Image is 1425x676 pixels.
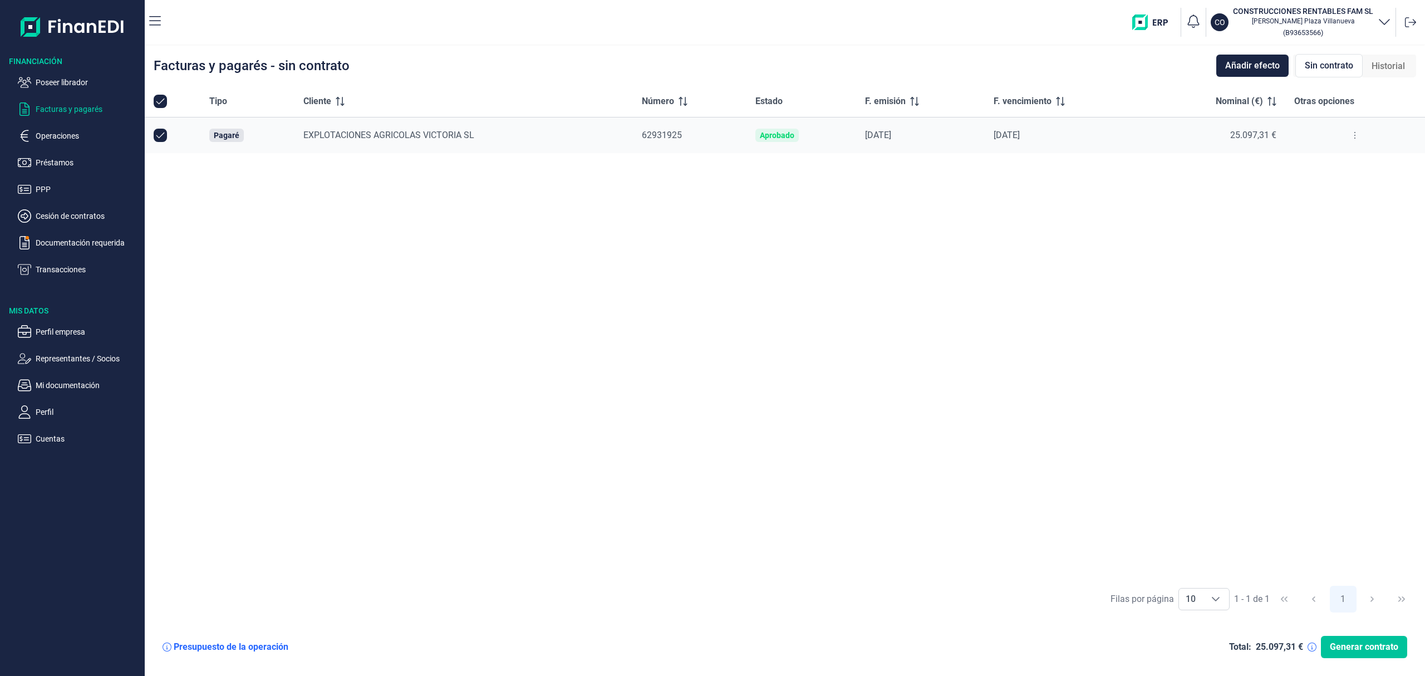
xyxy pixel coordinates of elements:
[755,95,783,108] span: Estado
[209,95,227,108] span: Tipo
[154,129,167,142] div: Row Unselected null
[1271,586,1298,613] button: First Page
[36,405,140,419] p: Perfil
[1216,95,1263,108] span: Nominal (€)
[1372,60,1405,73] span: Historial
[21,9,125,45] img: Logo de aplicación
[36,129,140,143] p: Operaciones
[36,379,140,392] p: Mi documentación
[1211,6,1391,39] button: COCONSTRUCCIONES RENTABLES FAM SL[PERSON_NAME] Plaza Villanueva(B93653566)
[303,95,331,108] span: Cliente
[1234,595,1270,604] span: 1 - 1 de 1
[1215,17,1225,28] p: CO
[18,102,140,116] button: Facturas y pagarés
[1179,589,1202,610] span: 10
[1256,641,1303,653] div: 25.097,31 €
[1321,636,1407,658] button: Generar contrato
[36,325,140,339] p: Perfil empresa
[36,102,140,116] p: Facturas y pagarés
[1388,586,1415,613] button: Last Page
[642,95,674,108] span: Número
[18,76,140,89] button: Poseer librador
[1229,641,1251,653] div: Total:
[18,183,140,196] button: PPP
[760,131,794,140] div: Aprobado
[154,59,350,72] div: Facturas y pagarés - sin contrato
[1132,14,1176,30] img: erp
[36,209,140,223] p: Cesión de contratos
[18,379,140,392] button: Mi documentación
[1202,589,1229,610] div: Choose
[18,129,140,143] button: Operaciones
[36,352,140,365] p: Representantes / Socios
[174,641,288,653] div: Presupuesto de la operación
[18,325,140,339] button: Perfil empresa
[18,405,140,419] button: Perfil
[994,130,1136,141] div: [DATE]
[18,209,140,223] button: Cesión de contratos
[18,263,140,276] button: Transacciones
[18,352,140,365] button: Representantes / Socios
[214,131,239,140] div: Pagaré
[1295,54,1363,77] div: Sin contrato
[1230,130,1276,140] span: 25.097,31 €
[18,432,140,445] button: Cuentas
[18,236,140,249] button: Documentación requerida
[1225,59,1280,72] span: Añadir efecto
[1294,95,1354,108] span: Otras opciones
[1110,592,1174,606] div: Filas por página
[1233,17,1373,26] p: [PERSON_NAME] Plaza Villanueva
[36,156,140,169] p: Préstamos
[303,130,474,140] span: EXPLOTACIONES AGRICOLAS VICTORIA SL
[1233,6,1373,17] h3: CONSTRUCCIONES RENTABLES FAM SL
[1330,640,1398,654] span: Generar contrato
[36,236,140,249] p: Documentación requerida
[154,95,167,108] div: All items selected
[1363,55,1414,77] div: Historial
[1305,59,1353,72] span: Sin contrato
[1216,55,1289,77] button: Añadir efecto
[36,263,140,276] p: Transacciones
[18,156,140,169] button: Préstamos
[1283,28,1323,37] small: Copiar cif
[865,95,906,108] span: F. emisión
[36,432,140,445] p: Cuentas
[1300,586,1327,613] button: Previous Page
[36,183,140,196] p: PPP
[36,76,140,89] p: Poseer librador
[865,130,976,141] div: [DATE]
[1330,586,1357,613] button: Page 1
[642,130,682,140] span: 62931925
[994,95,1051,108] span: F. vencimiento
[1359,586,1385,613] button: Next Page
